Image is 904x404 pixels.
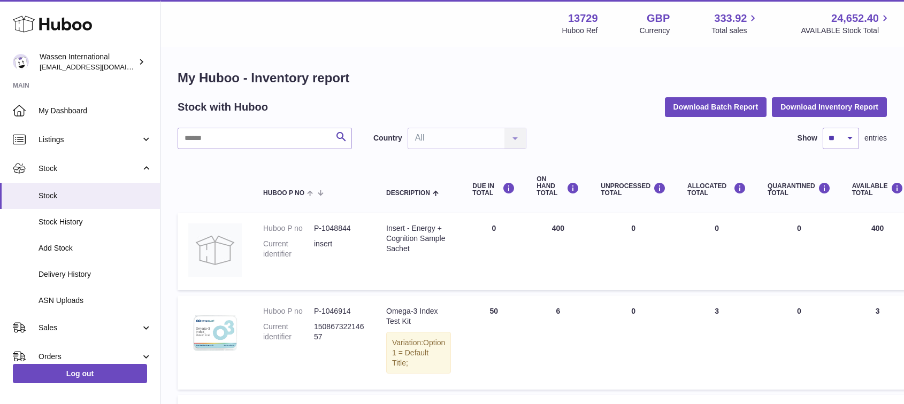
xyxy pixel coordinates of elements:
td: 400 [526,213,590,290]
img: gemma.moses@wassen.com [13,54,29,70]
span: My Dashboard [39,106,152,116]
td: 6 [526,296,590,390]
a: 24,652.40 AVAILABLE Stock Total [801,11,891,36]
span: Huboo P no [263,190,304,197]
span: Description [386,190,430,197]
span: Stock [39,191,152,201]
td: 0 [462,213,526,290]
dd: insert [314,239,365,259]
td: 0 [590,296,677,390]
div: QUARANTINED Total [768,182,831,197]
span: Stock History [39,217,152,227]
dd: P-1046914 [314,306,365,316]
span: 24,652.40 [831,11,879,26]
span: Option 1 = Default Title; [392,338,445,367]
span: Listings [39,135,141,145]
dt: Huboo P no [263,223,314,234]
span: Total sales [711,26,759,36]
button: Download Batch Report [665,97,767,116]
dt: Current identifier [263,322,314,342]
span: Delivery History [39,269,152,279]
td: 0 [590,213,677,290]
strong: GBP [647,11,670,26]
span: Stock [39,164,141,174]
h2: Stock with Huboo [178,100,268,114]
img: product image [188,223,242,277]
span: ASN Uploads [39,296,152,306]
span: [EMAIL_ADDRESS][DOMAIN_NAME] [40,63,157,71]
a: Log out [13,364,147,383]
h1: My Huboo - Inventory report [178,69,887,87]
span: 0 [797,224,801,232]
div: Insert - Energy + Cognition Sample Sachet [386,223,451,254]
div: DUE IN TOTAL [472,182,515,197]
div: AVAILABLE Total [852,182,903,197]
div: ON HAND Total [537,176,579,197]
dt: Current identifier [263,239,314,259]
dd: 15086732214657 [314,322,365,342]
span: Orders [39,352,141,362]
div: Variation: [386,332,451,374]
div: Currency [640,26,670,36]
dd: P-1048844 [314,223,365,234]
div: Omega-3 Index Test Kit [386,306,451,327]
span: 333.92 [714,11,747,26]
a: 333.92 Total sales [711,11,759,36]
button: Download Inventory Report [772,97,887,116]
span: AVAILABLE Stock Total [801,26,891,36]
span: entries [864,133,887,143]
div: UNPROCESSED Total [601,182,666,197]
img: product image [188,306,242,360]
span: Add Stock [39,243,152,253]
strong: 13729 [568,11,598,26]
dt: Huboo P no [263,306,314,316]
div: ALLOCATED Total [687,182,746,197]
label: Show [798,133,817,143]
label: Country [373,133,402,143]
span: 0 [797,307,801,315]
td: 50 [462,296,526,390]
span: Sales [39,323,141,333]
div: Wassen International [40,52,136,72]
td: 3 [677,296,757,390]
td: 0 [677,213,757,290]
div: Huboo Ref [562,26,598,36]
